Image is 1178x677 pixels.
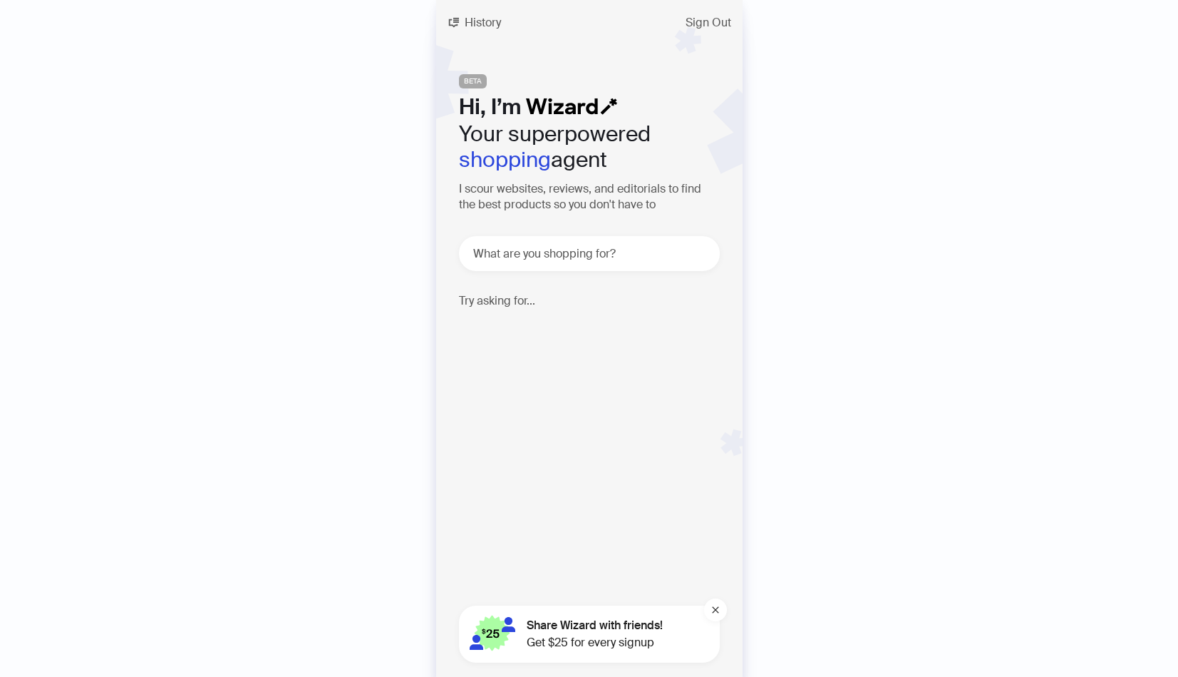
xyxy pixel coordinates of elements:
span: close [711,606,720,614]
em: shopping [459,146,551,173]
div: I need moisturizer that is targeted for sensitive skin 🧴 [465,319,715,362]
span: Share Wizard with friends! [527,617,663,634]
button: Sign Out [674,11,743,34]
h4: Try asking for... [459,294,720,307]
span: Hi, I’m [459,93,521,121]
span: History [465,17,501,29]
span: Sign Out [686,17,731,29]
button: Share Wizard with friends!Get $25 for every signup [459,606,720,663]
h3: I scour websites, reviews, and editorials to find the best products so you don't have to [459,181,720,213]
span: BETA [459,74,487,88]
span: Get $25 for every signup [527,634,663,651]
p: I need moisturizer that is targeted for sensitive skin 🧴 [465,319,702,362]
h2: Your superpowered agent [459,121,720,173]
button: History [436,11,512,34]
